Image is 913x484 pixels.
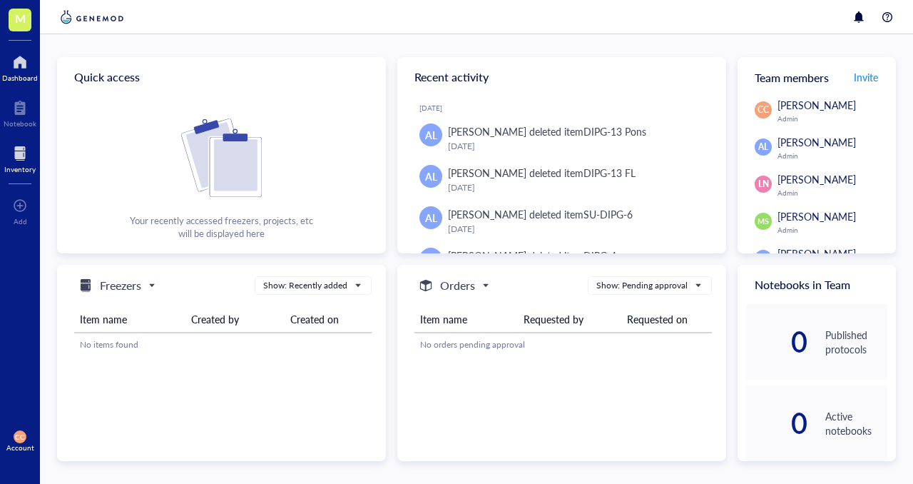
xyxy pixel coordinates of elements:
div: Published protocols [825,328,887,356]
div: Account [6,443,34,452]
div: Add [14,217,27,226]
div: Show: Pending approval [596,279,688,292]
div: Team members [738,57,896,97]
span: AL [425,127,437,143]
th: Item name [74,306,185,333]
h5: Freezers [100,277,141,294]
span: CC [15,433,25,441]
a: Dashboard [2,51,38,82]
span: [PERSON_NAME] [777,172,856,186]
div: 0 [746,331,808,353]
span: AL [758,141,768,153]
div: Inventory [4,165,36,173]
div: Admin [777,151,887,160]
th: Created by [185,306,285,333]
span: LN [758,178,769,191]
div: Admin [777,188,887,197]
span: [PERSON_NAME] Shared [777,246,889,261]
span: Invite [854,70,878,84]
div: [DATE] [419,104,715,112]
div: DIPG-13 FL [583,166,636,180]
button: Invite [853,66,879,89]
div: [PERSON_NAME] deleted item [448,206,633,222]
div: 0 [746,412,808,435]
th: Item name [414,306,518,333]
span: [PERSON_NAME] [777,135,856,149]
div: [DATE] [448,139,703,153]
div: Admin [777,114,887,123]
div: Active notebooks [825,409,887,438]
div: SU-DIPG-6 [583,207,633,221]
a: Inventory [4,142,36,173]
div: Quick access [57,57,386,97]
img: genemod-logo [57,9,127,26]
div: Notebooks in Team [738,265,896,304]
th: Requested by [518,306,621,333]
span: AL [425,168,437,184]
div: Show: Recently added [263,279,347,292]
div: Recent activity [397,57,726,97]
span: [PERSON_NAME] [777,98,856,112]
div: Dashboard [2,74,38,82]
div: [DATE] [448,222,703,236]
div: Your recently accessed freezers, projects, etc will be displayed here [130,214,313,240]
th: Created on [285,306,372,333]
span: AL [425,210,437,226]
a: Notebook [4,96,36,128]
div: Notebook [4,119,36,128]
h5: Orders [440,277,475,294]
div: [PERSON_NAME] deleted item [448,165,636,181]
img: Cf+DiIyRRx+BTSbnYhsZzE9to3+AfuhVxcka4spAAAAAElFTkSuQmCC [181,119,262,197]
th: Requested on [621,306,712,333]
div: No items found [80,338,366,351]
div: Admin [777,226,887,234]
div: [PERSON_NAME] deleted item [448,123,646,139]
span: CC [758,104,769,116]
div: [DATE] [448,181,703,195]
div: DIPG-13 Pons [583,124,646,138]
span: [PERSON_NAME] [777,209,856,223]
div: No orders pending approval [420,338,706,351]
span: M [15,9,26,27]
span: PS [758,252,768,265]
span: MS [758,216,769,227]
